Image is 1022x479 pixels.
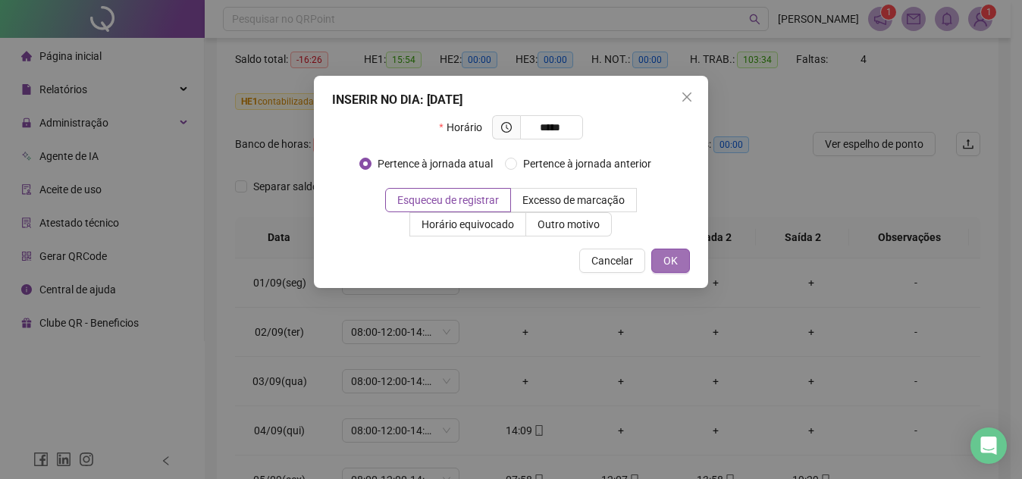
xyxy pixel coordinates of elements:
[651,249,690,273] button: OK
[591,252,633,269] span: Cancelar
[439,115,491,139] label: Horário
[422,218,514,230] span: Horário equivocado
[397,194,499,206] span: Esqueceu de registrar
[501,122,512,133] span: clock-circle
[522,194,625,206] span: Excesso de marcação
[970,427,1007,464] div: Open Intercom Messenger
[332,91,690,109] div: INSERIR NO DIA : [DATE]
[371,155,499,172] span: Pertence à jornada atual
[538,218,600,230] span: Outro motivo
[663,252,678,269] span: OK
[675,85,699,109] button: Close
[579,249,645,273] button: Cancelar
[681,91,693,103] span: close
[517,155,657,172] span: Pertence à jornada anterior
